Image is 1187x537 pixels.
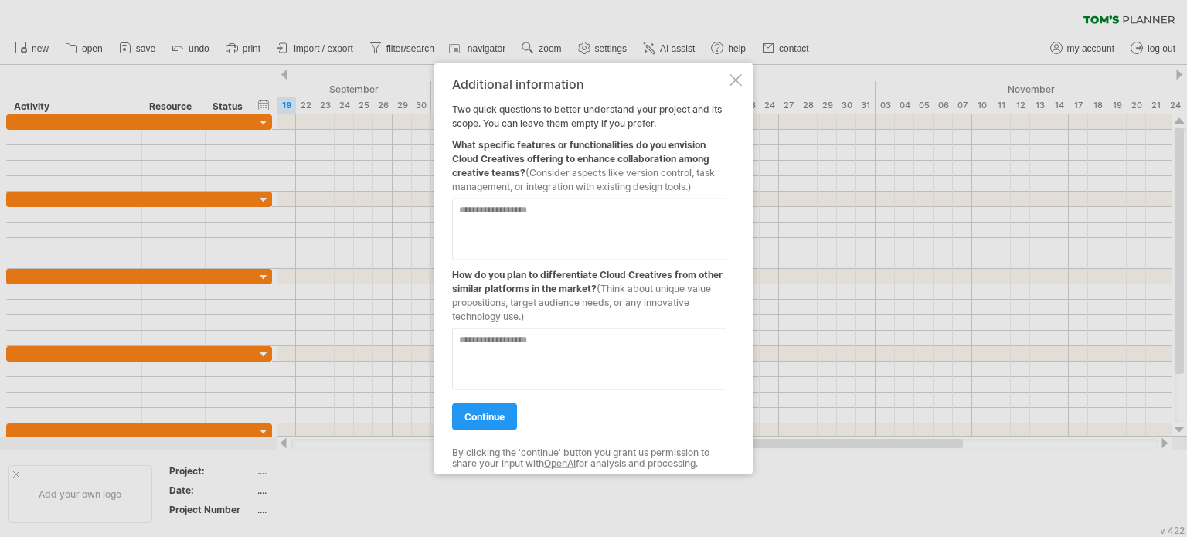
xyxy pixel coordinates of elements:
[452,130,726,193] div: What specific features or functionalities do you envision Cloud Creatives offering to enhance col...
[452,260,726,323] div: How do you plan to differentiate Cloud Creatives from other similar platforms in the market?
[464,410,505,422] span: continue
[452,282,711,321] span: (Think about unique value propositions, target audience needs, or any innovative technology use.)
[452,403,517,430] a: continue
[452,447,726,469] div: By clicking the 'continue' button you grant us permission to share your input with for analysis a...
[452,76,726,461] div: Two quick questions to better understand your project and its scope. You can leave them empty if ...
[544,457,576,469] a: OpenAI
[452,166,715,192] span: (Consider aspects like version control, task management, or integration with existing design tools.)
[452,76,726,90] div: Additional information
